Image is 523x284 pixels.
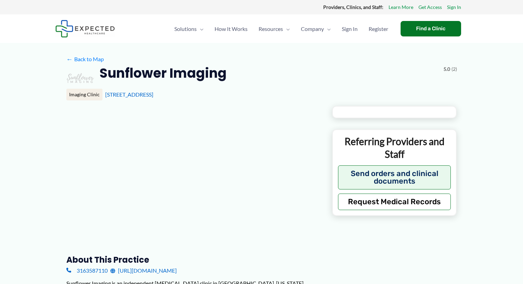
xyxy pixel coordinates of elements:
a: [STREET_ADDRESS] [105,91,153,98]
span: Menu Toggle [324,17,331,41]
a: ResourcesMenu Toggle [253,17,295,41]
a: Find a Clinic [401,21,461,36]
a: Get Access [418,3,442,12]
span: Company [301,17,324,41]
a: SolutionsMenu Toggle [169,17,209,41]
span: Menu Toggle [197,17,204,41]
a: Sign In [447,3,461,12]
span: Resources [259,17,283,41]
a: ←Back to Map [66,54,104,64]
h3: About this practice [66,254,321,265]
span: (2) [451,65,457,74]
nav: Primary Site Navigation [169,17,394,41]
a: Sign In [336,17,363,41]
div: Imaging Clinic [66,89,102,100]
span: ← [66,56,73,62]
span: Sign In [342,17,358,41]
button: Send orders and clinical documents [338,165,451,189]
span: 5.0 [444,65,450,74]
a: Learn More [389,3,413,12]
strong: Providers, Clinics, and Staff: [323,4,383,10]
button: Request Medical Records [338,194,451,210]
a: [URL][DOMAIN_NAME] [110,265,177,276]
span: Register [369,17,388,41]
span: How It Works [215,17,248,41]
span: Solutions [174,17,197,41]
h2: Sunflower Imaging [99,65,227,81]
a: 3163587110 [66,265,108,276]
a: How It Works [209,17,253,41]
img: Expected Healthcare Logo - side, dark font, small [55,20,115,37]
span: Menu Toggle [283,17,290,41]
a: CompanyMenu Toggle [295,17,336,41]
p: Referring Providers and Staff [338,135,451,160]
a: Register [363,17,394,41]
